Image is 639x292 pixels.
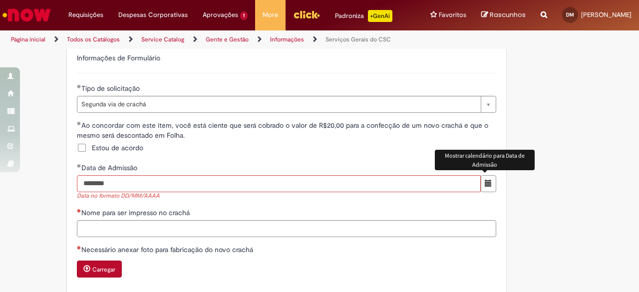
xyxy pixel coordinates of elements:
a: Serviços Gerais do CSC [325,35,391,43]
span: [PERSON_NAME] [581,10,632,19]
span: Tipo de solicitação [81,84,142,93]
a: Service Catalog [141,35,184,43]
span: Aprovações [203,10,238,20]
span: 1 [240,11,248,20]
img: click_logo_yellow_360x200.png [293,7,320,22]
a: Informações [270,35,304,43]
span: Obrigatório Preenchido [77,121,81,125]
small: Carregar [92,266,115,274]
span: Despesas Corporativas [118,10,188,20]
span: More [263,10,278,20]
span: Obrigatório Preenchido [77,164,81,168]
label: Informações de Formulário [77,53,160,62]
input: Nome para ser impresso no crachá [77,220,496,237]
p: +GenAi [368,10,392,22]
span: Data de Admissão [81,163,139,172]
span: DM [566,11,574,18]
span: Segunda via de crachá [81,96,476,112]
button: Carregar anexo de Necessário anexar foto para fabricação do novo crachá Required [77,261,122,278]
span: Rascunhos [490,10,526,19]
span: Necessário anexar foto para fabricação do novo crachá [81,245,255,254]
input: Data de Admissão 01 January 1703 Monday [77,175,481,192]
span: Ao concordar com este item, você está ciente que será cobrado o valor de R$20,00 para a confecção... [77,121,488,140]
span: Necessários [77,209,81,213]
a: Rascunhos [481,10,526,20]
ul: Trilhas de página [7,30,418,49]
span: Necessários [77,246,81,250]
a: Página inicial [11,35,45,43]
div: Mostrar calendário para Data de Admissão [435,150,535,170]
span: Favoritos [439,10,466,20]
span: Data no formato DD/MM/AAAA [77,192,496,201]
span: Requisições [68,10,103,20]
span: Nome para ser impresso no crachá [81,208,192,217]
a: Gente e Gestão [206,35,249,43]
button: Mostrar calendário para Data de Admissão [481,175,496,192]
a: Todos os Catálogos [67,35,120,43]
span: Obrigatório Preenchido [77,84,81,88]
img: ServiceNow [1,5,52,25]
span: Estou de acordo [92,143,143,153]
div: Padroniza [335,10,392,22]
